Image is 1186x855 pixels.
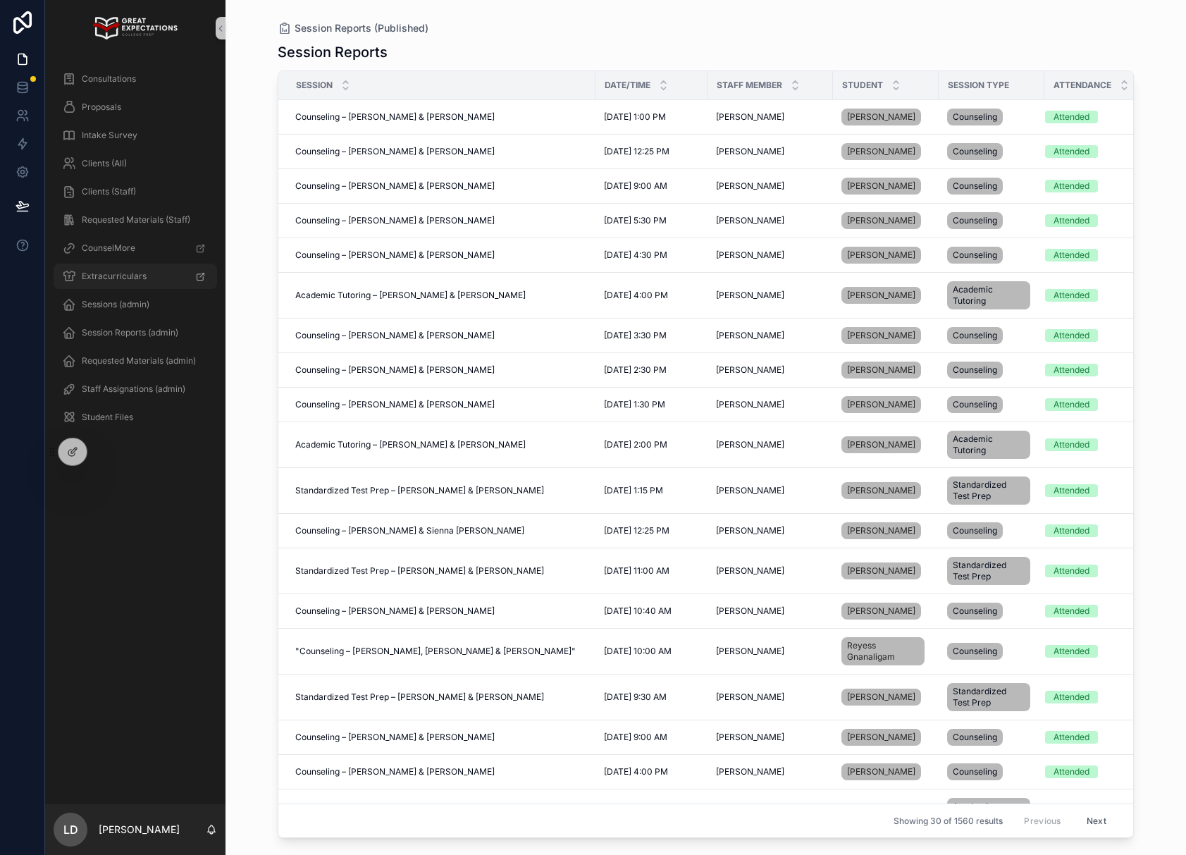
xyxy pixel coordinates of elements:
a: Counseling – [PERSON_NAME] & Sienna [PERSON_NAME] [295,525,587,536]
div: Attended [1054,398,1089,411]
a: [PERSON_NAME] [841,106,930,128]
a: [PERSON_NAME] [716,646,824,657]
a: Session Reports (admin) [54,320,217,345]
a: Attended [1045,565,1151,577]
a: CounselMore [54,235,217,261]
a: Standardized Test Prep [947,474,1036,508]
span: Standardized Test Prep – [PERSON_NAME] & [PERSON_NAME] [295,691,544,703]
a: [PERSON_NAME] [841,562,921,579]
span: Academic Tutoring [953,433,1025,456]
a: [DATE] 11:00 AM [604,565,699,577]
a: Counseling – [PERSON_NAME] & [PERSON_NAME] [295,364,587,376]
span: [PERSON_NAME] [847,330,915,341]
span: Proposals [82,102,121,113]
a: Standardized Test Prep [947,554,1036,588]
a: [PERSON_NAME] [841,801,930,823]
span: [PERSON_NAME] [716,290,784,301]
span: Date/Time [605,80,650,91]
a: Attended [1045,438,1151,451]
span: Academic Tutoring [953,801,1025,823]
div: Attended [1054,289,1089,302]
a: Counseling – [PERSON_NAME] & [PERSON_NAME] [295,111,587,123]
a: Reyess Gnanaligam [841,634,930,668]
a: [DATE] 3:30 PM [604,330,699,341]
span: [PERSON_NAME] [716,565,784,577]
a: Counseling – [PERSON_NAME] & [PERSON_NAME] [295,399,587,410]
div: Attended [1054,605,1089,617]
span: CounselMore [82,242,135,254]
span: [DATE] 5:30 PM [604,215,667,226]
span: [DATE] 9:30 AM [604,691,667,703]
span: [PERSON_NAME] [716,180,784,192]
a: Counseling – [PERSON_NAME] & [PERSON_NAME] [295,180,587,192]
span: Counseling [953,215,997,226]
a: [PERSON_NAME] [841,519,930,542]
h1: Session Reports [278,42,388,62]
a: [PERSON_NAME] [841,726,930,749]
a: Standardized Test Prep – [PERSON_NAME] & [PERSON_NAME] [295,691,587,703]
a: [DATE] 10:40 AM [604,605,699,617]
a: Counseling [947,359,1036,381]
a: [PERSON_NAME] [716,111,824,123]
span: Counseling – [PERSON_NAME] & Sienna [PERSON_NAME] [295,525,524,536]
a: [DATE] 1:15 PM [604,485,699,496]
span: [PERSON_NAME] [847,485,915,496]
a: [PERSON_NAME] [716,605,824,617]
span: [PERSON_NAME] [847,290,915,301]
a: Counseling – [PERSON_NAME] & [PERSON_NAME] [295,215,587,226]
div: Attended [1054,438,1089,451]
a: [DATE] 12:25 PM [604,146,699,157]
span: [DATE] 10:00 AM [604,646,672,657]
span: [DATE] 11:00 AM [604,565,669,577]
span: "Counseling – [PERSON_NAME], [PERSON_NAME] & [PERSON_NAME]" [295,646,576,657]
span: [PERSON_NAME] [716,250,784,261]
a: [PERSON_NAME] [841,140,930,163]
a: Counseling – [PERSON_NAME] & [PERSON_NAME] [295,732,587,743]
a: [PERSON_NAME] [716,766,824,777]
span: Counseling – [PERSON_NAME] & [PERSON_NAME] [295,111,495,123]
a: Counseling [947,726,1036,749]
span: [PERSON_NAME] [716,691,784,703]
a: [PERSON_NAME] [716,215,824,226]
a: Requested Materials (Staff) [54,207,217,233]
span: Academic Tutoring – [PERSON_NAME] & [PERSON_NAME] [295,290,526,301]
a: [PERSON_NAME] [841,209,930,232]
a: [PERSON_NAME] [841,686,930,708]
a: Attended [1045,289,1151,302]
a: [PERSON_NAME] [841,362,921,379]
a: Counseling [947,761,1036,783]
span: [PERSON_NAME] [847,732,915,743]
a: Counseling – [PERSON_NAME] & [PERSON_NAME] [295,250,587,261]
span: [PERSON_NAME] [716,215,784,226]
span: Counseling [953,646,997,657]
span: [DATE] 12:25 PM [604,525,669,536]
a: Attended [1045,145,1151,158]
a: [PERSON_NAME] [841,324,930,347]
a: [PERSON_NAME] [716,180,824,192]
a: Staff Assignations (admin) [54,376,217,402]
span: [PERSON_NAME] [716,605,784,617]
a: Student Files [54,405,217,430]
a: [PERSON_NAME] [716,399,824,410]
span: Student [842,80,883,91]
a: Counseling [947,324,1036,347]
a: Attended [1045,180,1151,192]
span: [DATE] 9:00 AM [604,180,667,192]
a: Counseling – [PERSON_NAME] & [PERSON_NAME] [295,146,587,157]
span: [PERSON_NAME] [847,399,915,410]
a: Standardized Test Prep – [PERSON_NAME] & [PERSON_NAME] [295,485,587,496]
span: Extracurriculars [82,271,147,282]
a: Attended [1045,731,1151,744]
a: [PERSON_NAME] [841,178,921,195]
a: [PERSON_NAME] [716,364,824,376]
a: Extracurriculars [54,264,217,289]
div: Attended [1054,645,1089,658]
span: [DATE] 12:25 PM [604,146,669,157]
a: Counseling – [PERSON_NAME] & [PERSON_NAME] [295,605,587,617]
a: [PERSON_NAME] [841,175,930,197]
a: [DATE] 12:25 PM [604,525,699,536]
a: Clients (All) [54,151,217,176]
a: Session Reports (Published) [278,21,428,35]
a: [DATE] 9:30 AM [604,691,699,703]
a: Academic Tutoring [947,278,1036,312]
